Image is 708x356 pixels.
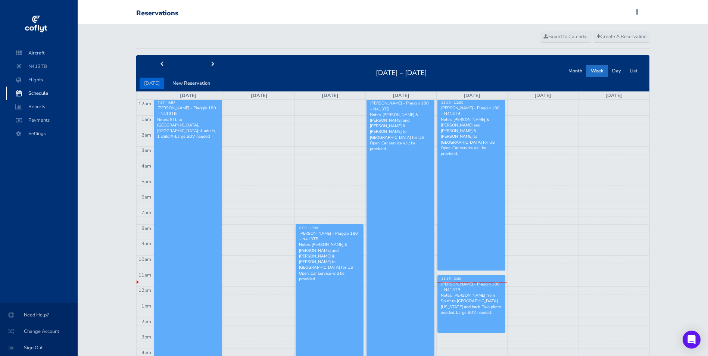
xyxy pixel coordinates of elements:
span: Reports [13,100,70,113]
span: 4am [141,163,151,169]
span: 3pm [141,334,151,340]
button: [DATE] [140,78,164,89]
div: [PERSON_NAME] - Piaggio 180 - N413TB [370,100,431,112]
a: [DATE] [322,92,339,99]
span: 1pm [141,303,151,309]
a: [DATE] [464,92,480,99]
div: [PERSON_NAME] - Piaggio 180 - N413TB [299,231,360,242]
p: Notes: [PERSON_NAME] & [PERSON_NAME] and [PERSON_NAME] & [PERSON_NAME] to [GEOGRAPHIC_DATA] for U... [441,117,502,157]
button: Week [586,65,608,77]
div: Open Intercom Messenger [683,331,701,349]
span: 12am [138,100,151,107]
button: List [625,65,642,77]
span: 8:00 - 12:00 [299,226,319,230]
span: Export to Calendar [544,33,588,40]
img: coflyt logo [24,13,48,35]
span: 7:57 - 4:57 [157,100,175,105]
button: New Reservation [168,78,215,89]
span: 10am [138,256,151,263]
p: Notes: [PERSON_NAME] from Spirit to [GEOGRAPHIC_DATA][US_STATE] and back. Two pilots needed. Larg... [441,293,502,315]
span: Payments [13,113,70,127]
span: Schedule [13,87,70,100]
a: [DATE] [180,92,197,99]
span: Need Help? [9,308,69,322]
a: Create A Reservation [593,31,650,43]
span: 11am [138,272,151,278]
p: Notes: [PERSON_NAME] & [PERSON_NAME] and [PERSON_NAME] & [PERSON_NAME] to [GEOGRAPHIC_DATA] for U... [299,242,360,282]
span: Aircraft [13,46,70,60]
span: 1am [141,116,151,123]
p: Notes: [PERSON_NAME] & [PERSON_NAME] and [PERSON_NAME] & [PERSON_NAME] to [GEOGRAPHIC_DATA] for U... [370,112,431,152]
span: Create A Reservation [597,33,646,40]
span: 2am [141,132,151,138]
span: Flights [13,73,70,87]
a: [DATE] [534,92,551,99]
span: 6am [141,194,151,200]
button: Day [608,65,626,77]
span: 2pm [141,318,151,325]
span: Sign Out [9,341,69,355]
button: Month [564,65,587,77]
span: 12:00 - 11:00 [441,100,464,105]
span: 9am [141,240,151,247]
span: 4pm [141,349,151,356]
div: [PERSON_NAME] - Piaggio 180 - N413TB [441,281,502,293]
a: [DATE] [393,92,409,99]
span: 7am [141,209,151,216]
h2: [DATE] – [DATE] [371,67,431,77]
a: [DATE] [251,92,268,99]
span: 3am [141,147,151,154]
button: next [187,59,239,70]
span: 8am [141,225,151,232]
button: prev [136,59,188,70]
p: Notes: STL to [GEOGRAPHIC_DATA], [GEOGRAPHIC_DATA]; 4 adults, 1 child X-Large SUV needed [157,117,218,140]
span: 11:15 - 3:00 [441,277,461,281]
span: 5am [141,178,151,185]
span: 12pm [138,287,151,294]
a: Export to Calendar [540,31,592,43]
span: N413TB [13,60,70,73]
a: [DATE] [605,92,622,99]
span: Change Account [9,325,69,338]
span: Settings [13,127,70,140]
div: Reservations [136,9,178,18]
div: [PERSON_NAME] - Piaggio 180 - N413TB [157,105,218,116]
div: [PERSON_NAME] - Piaggio 180 - N413TB [441,105,502,116]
